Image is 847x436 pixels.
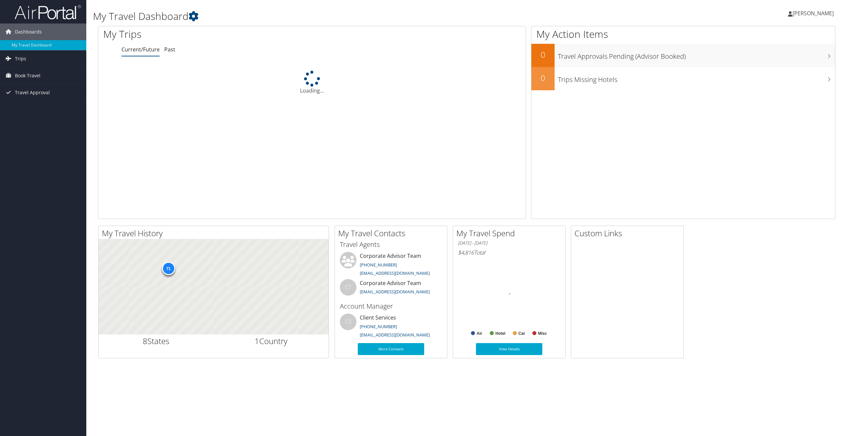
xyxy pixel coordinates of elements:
img: airportal-logo.png [15,4,81,20]
h2: My Travel Spend [456,228,565,239]
div: Loading... [98,71,526,95]
span: Dashboards [15,24,42,40]
span: [PERSON_NAME] [793,10,834,17]
h1: My Action Items [531,27,835,41]
a: [EMAIL_ADDRESS][DOMAIN_NAME] [360,332,430,338]
span: Travel Approval [15,84,50,101]
span: $4,816 [458,249,474,256]
h3: Trips Missing Hotels [558,72,835,84]
h2: My Travel History [102,228,329,239]
div: CS [340,314,356,330]
h2: 0 [531,72,555,84]
a: [EMAIL_ADDRESS][DOMAIN_NAME] [360,270,430,276]
div: 71 [162,262,175,275]
h2: Country [219,335,324,347]
h3: Account Manager [340,302,442,311]
a: More Contacts [358,343,424,355]
h1: My Trips [103,27,343,41]
a: Current/Future [121,46,160,53]
div: CT [340,279,356,296]
a: [EMAIL_ADDRESS][DOMAIN_NAME] [360,289,430,295]
a: View Details [476,343,542,355]
a: 0Travel Approvals Pending (Advisor Booked) [531,44,835,67]
h3: Travel Approvals Pending (Advisor Booked) [558,48,835,61]
h2: 0 [531,49,555,60]
h6: [DATE] - [DATE] [458,240,560,246]
a: [PHONE_NUMBER] [360,324,397,329]
h2: My Travel Contacts [338,228,447,239]
a: [PERSON_NAME] [788,3,840,23]
a: [PHONE_NUMBER] [360,262,397,268]
li: Client Services [337,314,445,341]
text: Hotel [496,331,505,336]
text: Misc [538,331,547,336]
h2: States [104,335,209,347]
li: Corporate Advisor Team [337,252,445,279]
span: Book Travel [15,67,40,84]
h3: Travel Agents [340,240,442,249]
h2: Custom Links [575,228,683,239]
span: 1 [255,335,259,346]
a: Past [164,46,175,53]
text: Car [518,331,525,336]
span: Trips [15,50,26,67]
a: 0Trips Missing Hotels [531,67,835,90]
li: Corporate Advisor Team [337,279,445,301]
h1: My Travel Dashboard [93,9,591,23]
text: Air [477,331,482,336]
span: 8 [143,335,147,346]
h6: Total [458,249,560,256]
